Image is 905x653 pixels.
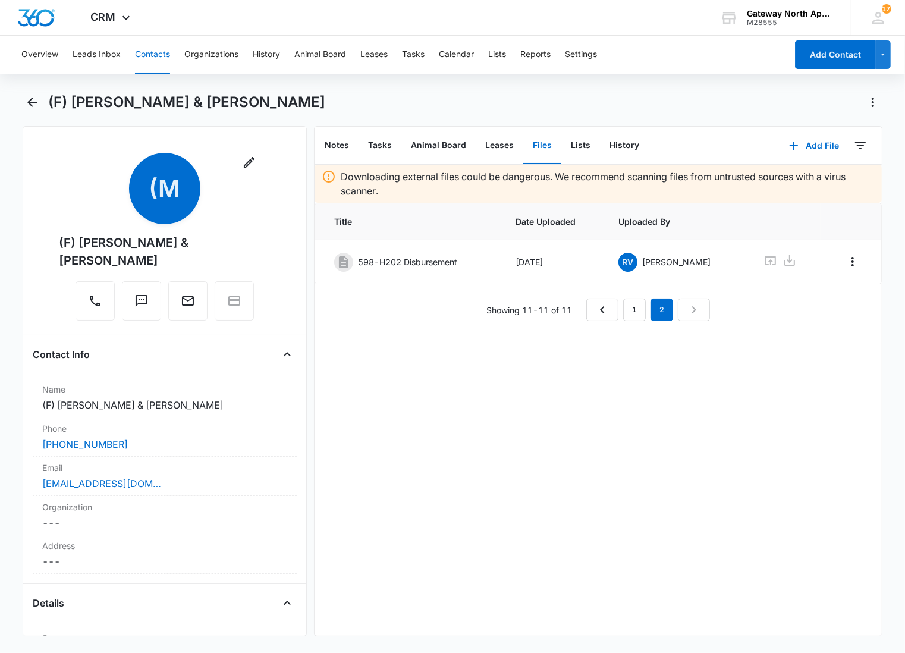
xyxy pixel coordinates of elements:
h4: Details [33,596,64,610]
div: Name(F) [PERSON_NAME] & [PERSON_NAME] [33,378,297,417]
div: (F) [PERSON_NAME] & [PERSON_NAME] [59,234,271,269]
button: Tasks [359,127,401,164]
div: account name [747,9,834,18]
button: Overflow Menu [843,252,862,271]
button: Email [168,281,208,321]
a: Email [168,300,208,310]
p: 598-H202 Disbursement [358,256,457,268]
button: Lists [561,127,600,164]
button: Tasks [402,36,425,74]
button: Text [122,281,161,321]
button: Leases [360,36,388,74]
nav: Pagination [586,299,710,321]
button: Animal Board [294,36,346,74]
label: Source [42,632,287,644]
span: CRM [91,11,116,23]
span: RV [618,253,637,272]
div: Email[EMAIL_ADDRESS][DOMAIN_NAME] [33,457,297,496]
button: Add File [777,131,851,160]
span: Date Uploaded [516,215,589,228]
button: History [253,36,280,74]
span: (M [129,153,200,224]
button: Overview [21,36,58,74]
label: Organization [42,501,287,513]
label: Email [42,462,287,474]
dd: --- [42,554,287,569]
button: Close [278,345,297,364]
button: Contacts [135,36,170,74]
td: [DATE] [501,240,604,284]
button: Back [23,93,41,112]
button: Organizations [184,36,238,74]
button: Leads Inbox [73,36,121,74]
dd: (F) [PERSON_NAME] & [PERSON_NAME] [42,398,287,412]
button: Lists [488,36,506,74]
button: Filters [851,136,870,155]
button: Leases [476,127,523,164]
button: Files [523,127,561,164]
a: Text [122,300,161,310]
p: Showing 11-11 of 11 [486,304,572,316]
span: Uploaded By [618,215,735,228]
label: Name [42,383,287,395]
a: [EMAIL_ADDRESS][DOMAIN_NAME] [42,476,161,491]
div: Phone[PHONE_NUMBER] [33,417,297,457]
div: notifications count [882,4,891,14]
a: [PHONE_NUMBER] [42,437,128,451]
label: Phone [42,422,287,435]
button: Reports [520,36,551,74]
button: Call [76,281,115,321]
p: [PERSON_NAME] [642,256,711,268]
a: Call [76,300,115,310]
button: Close [278,594,297,613]
h1: (F) [PERSON_NAME] & [PERSON_NAME] [48,93,325,111]
div: Address--- [33,535,297,574]
button: Calendar [439,36,474,74]
h4: Contact Info [33,347,90,362]
span: 172 [882,4,891,14]
button: Notes [315,127,359,164]
button: Settings [565,36,597,74]
div: Organization--- [33,496,297,535]
button: History [600,127,649,164]
em: 2 [651,299,673,321]
dd: --- [42,516,287,530]
span: Title [334,215,487,228]
a: Previous Page [586,299,618,321]
p: Downloading external files could be dangerous. We recommend scanning files from untrusted sources... [341,169,875,198]
button: Animal Board [401,127,476,164]
label: Address [42,539,287,552]
div: account id [747,18,834,27]
button: Actions [863,93,882,112]
a: Page 1 [623,299,646,321]
button: Add Contact [795,40,875,69]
